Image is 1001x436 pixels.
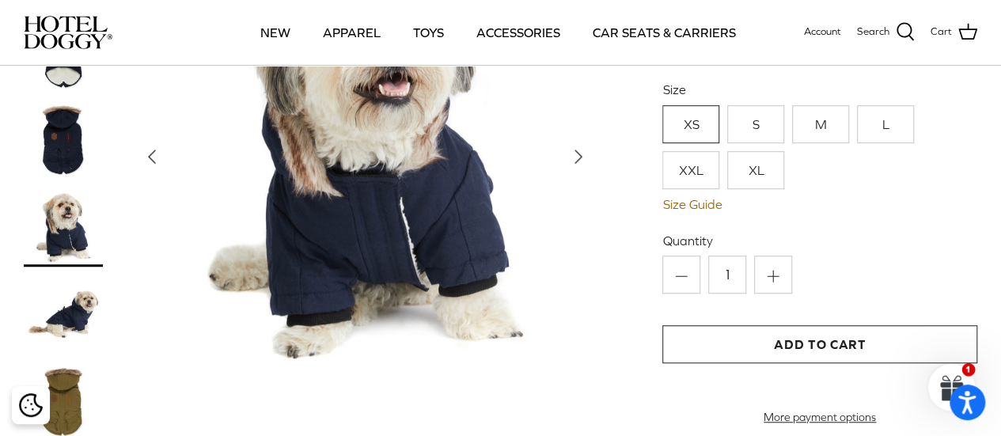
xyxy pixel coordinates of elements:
a: XXL [662,151,719,189]
a: TOYS [399,6,458,59]
a: Account [804,24,841,40]
div: Primary navigation [235,6,761,59]
span: Cart [931,24,952,40]
label: Quantity [662,232,977,249]
a: Cart [931,22,977,43]
a: APPAREL [309,6,395,59]
a: M [792,105,849,143]
button: Cookie policy [17,392,44,419]
input: Quantity [708,256,746,294]
label: Size [662,81,977,98]
a: Search [857,22,915,43]
a: ACCESSORIES [462,6,574,59]
a: XL [727,151,784,189]
div: Cookie policy [12,386,50,424]
a: Size Guide [662,197,977,212]
button: Next [561,139,596,174]
a: More payment options [662,411,977,424]
button: Previous [135,139,169,174]
a: CAR SEATS & CARRIERS [578,6,750,59]
a: S [727,105,784,143]
a: L [857,105,914,143]
a: NEW [246,6,305,59]
a: XS [662,105,719,143]
span: Search [857,24,889,40]
span: Account [804,25,841,37]
img: Cookie policy [19,393,43,417]
button: Add to Cart [662,325,977,363]
img: hoteldoggycom [24,16,112,49]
